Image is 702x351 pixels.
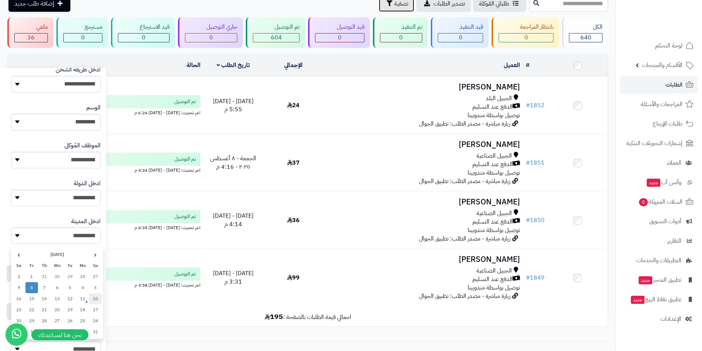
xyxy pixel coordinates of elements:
span: 640 [580,33,591,42]
a: الحالة [186,61,200,70]
a: قيد الاسترجاع 0 [109,17,177,48]
a: طلبات الإرجاع [620,115,698,133]
div: الكل [569,23,603,31]
a: المراجعات والأسئلة [620,95,698,113]
td: 20 [51,304,64,315]
td: 30 [13,315,25,326]
a: تطبيق المتجرجديد [620,271,698,289]
a: تاريخ الطلب [217,61,250,70]
span: [DATE] - [DATE] 5:55 م [213,97,254,114]
div: عرض 1 إلى 4 من 4 (1 صفحات) [2,333,308,341]
span: الدفع عند التسليم [472,160,513,169]
th: Tu [63,260,76,271]
td: 22 [25,304,38,315]
a: التطبيقات والخدمات [620,252,698,269]
td: 4 [38,326,51,337]
span: لوحة التحكم [655,41,682,51]
td: 2 [63,326,76,337]
span: 0 [639,198,648,206]
td: 12 [63,293,76,304]
td: 15 [25,293,38,304]
span: طلبات الإرجاع [653,119,682,129]
th: › [13,249,25,260]
span: # [526,216,530,225]
span: تم التوصيل [174,213,196,220]
span: أدوات التسويق [649,216,681,227]
th: We [51,260,64,271]
span: جديد [639,276,652,284]
span: 0 [459,33,462,42]
a: قيد التنفيذ 0 [429,17,490,48]
th: ‹ [89,249,102,260]
th: Mo [76,260,89,271]
span: السلات المتروكة [638,197,682,207]
span: 0 [399,33,403,42]
span: الجبيل الصناعية [476,209,512,218]
span: وآتس آب [646,177,681,187]
th: [DATE] [25,249,89,260]
div: تم التنفيذ [380,23,423,31]
td: 5 [25,326,38,337]
td: 1 [25,271,38,282]
span: جديد [647,179,660,187]
td: 24 [89,315,102,326]
td: 27 [89,271,102,282]
span: [DATE] - [DATE] 3:31 م [213,269,254,286]
span: العملاء [667,158,681,168]
span: الدفع عند التسليم [472,218,513,226]
h3: [PERSON_NAME] [326,83,520,91]
span: المراجعات والأسئلة [641,99,682,109]
td: 30 [51,271,64,282]
div: قيد التوصيل [315,23,364,31]
a: العملاء [620,154,698,172]
a: جاري التوصيل 0 [177,17,245,48]
td: 28 [76,271,89,282]
span: الدفع عند التسليم [472,275,513,284]
td: 1 [76,326,89,337]
span: تم التوصيل [174,155,196,163]
td: 19 [63,304,76,315]
div: 604 [253,34,299,42]
span: الجمعة - ٨ أغسطس ٢٠٢٥ - 4:16 م [210,154,256,171]
div: 0 [438,34,483,42]
div: 0 [499,34,553,42]
span: توصيل بواسطة مندوبينا [468,111,520,120]
a: إشعارات التحويلات البنكية [620,134,698,152]
a: الطلبات [620,76,698,94]
div: 0 [185,34,237,42]
span: 24 [287,101,300,110]
a: لوحة التحكم [620,37,698,55]
span: الإعدادات [660,314,681,324]
h3: [PERSON_NAME] [326,198,520,206]
td: 7 [38,282,51,293]
td: 14 [38,293,51,304]
a: تم التوصيل 604 [244,17,307,48]
a: الإعدادات [620,310,698,328]
td: 3 [51,326,64,337]
span: الجبيل الصناعية [476,267,512,275]
a: التقارير [620,232,698,250]
span: 0 [142,33,146,42]
th: Sa [13,260,25,271]
span: توصيل بواسطة مندوبينا [468,226,520,235]
span: الدفع عند التسليم [472,103,513,111]
label: حالة الحذف [74,331,101,339]
a: وآتس آبجديد [620,173,698,191]
span: الجبيل البلد [486,94,512,103]
span: [DATE] - [DATE] 4:14 م [213,211,254,229]
h3: [PERSON_NAME] [326,255,520,264]
a: قيد التوصيل 0 [307,17,371,48]
td: 13 [51,293,64,304]
td: 26 [63,315,76,326]
div: 0 [118,34,169,42]
span: توصيل بواسطة مندوبينا [468,283,520,292]
label: الموظف المُوكل [64,141,101,150]
td: 17 [89,304,102,315]
td: 29 [63,271,76,282]
span: زيارة مباشرة - مصدر الطلب: تطبيق الجوال [419,292,510,301]
span: تم التوصيل [174,270,196,278]
span: زيارة مباشرة - مصدر الطلب: تطبيق الجوال [419,119,510,128]
span: زيارة مباشرة - مصدر الطلب: تطبيق الجوال [419,234,510,243]
span: 99 [287,273,300,282]
span: 0 [338,33,342,42]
